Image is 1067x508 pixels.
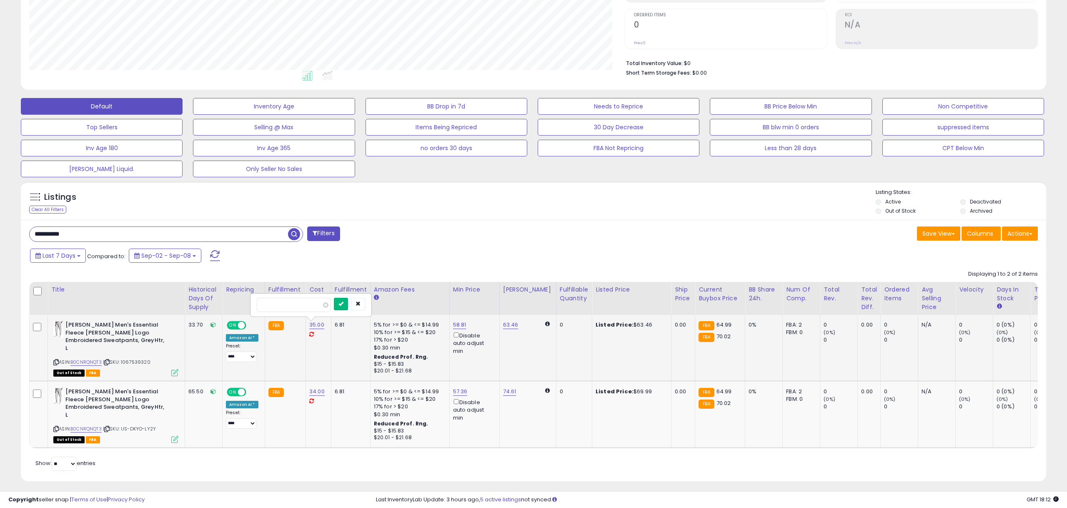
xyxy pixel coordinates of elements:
[710,98,872,115] button: BB Price Below Min
[997,329,1008,336] small: (0%)
[959,388,993,395] div: 0
[503,285,553,294] div: [PERSON_NAME]
[884,329,896,336] small: (0%)
[108,495,145,503] a: Privacy Policy
[884,321,918,329] div: 0
[374,294,379,302] small: Amazon Fees.
[710,140,872,156] button: Less than 28 days
[245,389,258,396] span: OFF
[699,388,714,397] small: FBA
[53,436,85,443] span: All listings that are currently out of stock and unavailable for purchase on Amazon
[596,285,668,294] div: Listed Price
[634,20,827,31] h2: 0
[374,367,443,375] div: $20.01 - $21.68
[188,285,219,312] div: Historical Days Of Supply
[845,20,1037,31] h2: N/A
[1034,329,1046,336] small: (0%)
[538,140,699,156] button: FBA Not Repricing
[8,495,39,503] strong: Copyright
[226,334,258,342] div: Amazon AI *
[699,400,714,409] small: FBA
[786,285,817,303] div: Num of Comp.
[560,321,586,329] div: 0
[997,403,1030,410] div: 0 (0%)
[675,321,689,329] div: 0.00
[503,321,518,329] a: 63.46
[917,226,960,241] button: Save View
[1034,396,1046,402] small: (0%)
[335,285,367,303] div: Fulfillment Cost
[86,370,100,377] span: FBA
[560,388,586,395] div: 0
[193,140,355,156] button: Inv Age 365
[307,226,340,241] button: Filters
[885,198,901,205] label: Active
[374,353,428,360] b: Reduced Prof. Rng.
[786,395,814,403] div: FBM: 0
[845,40,861,45] small: Prev: N/A
[959,403,993,410] div: 0
[374,403,443,410] div: 17% for > $20
[967,229,993,238] span: Columns
[997,336,1030,344] div: 0 (0%)
[884,388,918,395] div: 0
[226,343,258,362] div: Preset:
[884,403,918,410] div: 0
[268,285,302,294] div: Fulfillment
[87,252,125,260] span: Compared to:
[245,322,258,329] span: OFF
[21,98,183,115] button: Default
[596,387,634,395] b: Listed Price:
[699,321,714,330] small: FBA
[997,388,1030,395] div: 0 (0%)
[675,285,691,303] div: Ship Price
[103,425,156,432] span: | SKU: US-DKYO-LY2Y
[970,198,1001,205] label: Deactivated
[884,396,896,402] small: (0%)
[503,387,516,396] a: 74.61
[824,403,857,410] div: 0
[374,420,428,427] b: Reduced Prof. Rng.
[845,13,1037,18] span: ROI
[374,388,443,395] div: 5% for >= $0 & <= $14.99
[596,388,665,395] div: $69.99
[786,329,814,336] div: FBM: 0
[922,388,949,395] div: N/A
[129,249,201,263] button: Sep-02 - Sep-08
[226,401,258,408] div: Amazon AI *
[716,321,732,329] span: 64.99
[268,388,284,397] small: FBA
[959,329,971,336] small: (0%)
[374,336,443,344] div: 17% for > $20
[53,388,178,442] div: ASIN:
[309,285,328,294] div: Cost
[716,399,731,407] span: 70.02
[1034,285,1064,303] div: Total Profit
[268,321,284,330] small: FBA
[86,436,100,443] span: FBA
[884,285,914,303] div: Ordered Items
[959,396,971,402] small: (0%)
[596,321,665,329] div: $63.46
[882,140,1044,156] button: CPT Below Min
[882,98,1044,115] button: Non Competitive
[335,388,364,395] div: 6.81
[1002,226,1038,241] button: Actions
[21,119,183,136] button: Top Sellers
[885,207,916,214] label: Out of Stock
[824,396,835,402] small: (0%)
[716,332,731,340] span: 70.02
[228,322,238,329] span: ON
[51,285,181,294] div: Title
[626,60,683,67] b: Total Inventory Value:
[53,321,63,338] img: 31oIFhLslEL._SL40_.jpg
[959,321,993,329] div: 0
[959,285,989,294] div: Velocity
[626,58,1032,68] li: $0
[922,321,949,329] div: N/A
[453,397,493,422] div: Disable auto adjust min
[103,359,150,365] span: | SKU: 1067539320
[374,434,443,441] div: $20.01 - $21.68
[30,249,86,263] button: Last 7 Days
[70,359,102,366] a: B0CNRQNQT3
